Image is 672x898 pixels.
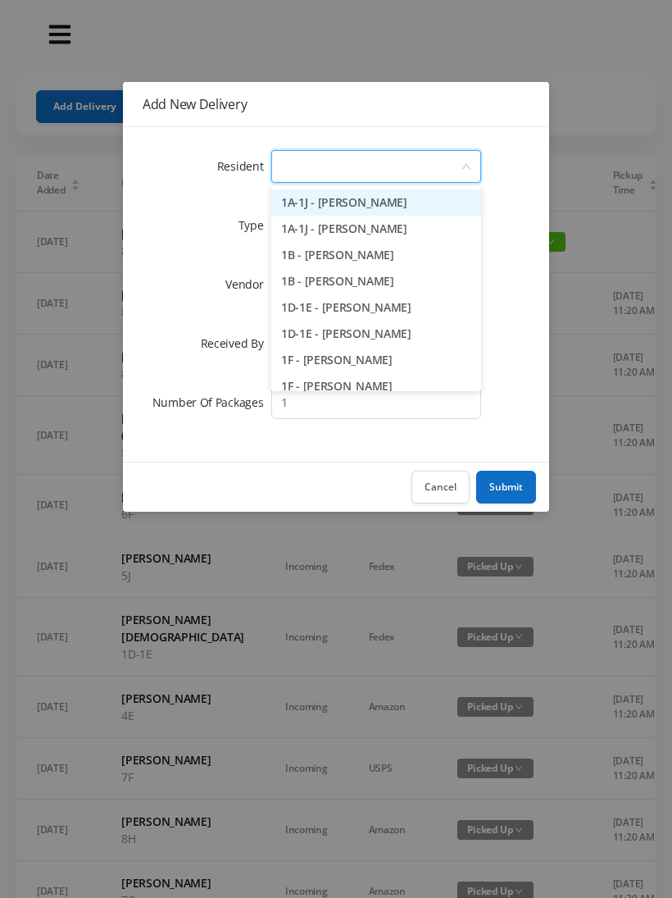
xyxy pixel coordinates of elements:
[143,147,529,422] form: Add New Delivery
[271,347,481,373] li: 1F - [PERSON_NAME]
[225,276,271,292] label: Vendor
[476,471,536,504] button: Submit
[271,242,481,268] li: 1B - [PERSON_NAME]
[143,95,529,113] div: Add New Delivery
[271,294,481,321] li: 1D-1E - [PERSON_NAME]
[238,217,272,233] label: Type
[271,373,481,399] li: 1F - [PERSON_NAME]
[271,189,481,216] li: 1A-1J - [PERSON_NAME]
[271,216,481,242] li: 1A-1J - [PERSON_NAME]
[201,335,272,351] label: Received By
[152,394,272,410] label: Number Of Packages
[271,268,481,294] li: 1B - [PERSON_NAME]
[271,321,481,347] li: 1D-1E - [PERSON_NAME]
[411,471,470,504] button: Cancel
[217,158,272,174] label: Resident
[461,162,471,173] i: icon: down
